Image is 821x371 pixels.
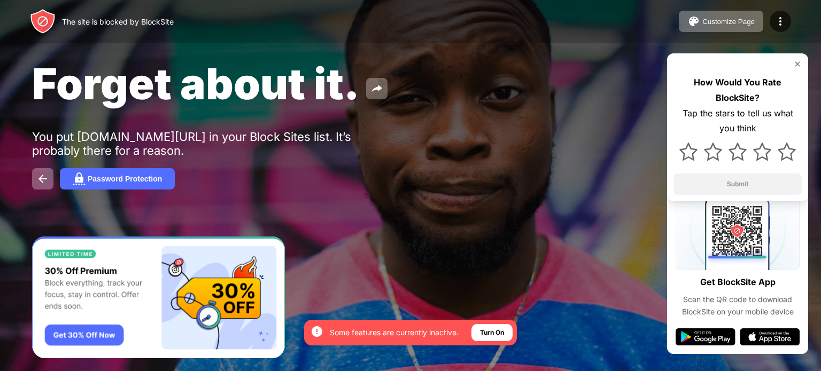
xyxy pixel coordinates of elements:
[36,172,49,185] img: back.svg
[370,82,383,95] img: share.svg
[740,328,800,345] img: app-store.svg
[673,106,802,137] div: Tap the stars to tell us what you think
[729,143,747,161] img: star.svg
[702,18,755,26] div: Customize Page
[774,15,787,28] img: menu-icon.svg
[687,15,700,28] img: pallet.svg
[673,173,802,195] button: Submit
[676,294,800,318] div: Scan the QR code to download BlockSite on your mobile device
[73,172,86,185] img: password.svg
[60,168,175,190] button: Password Protection
[793,60,802,68] img: rate-us-close.svg
[676,328,735,345] img: google-play.svg
[679,11,763,32] button: Customize Page
[88,175,162,183] div: Password Protection
[32,130,362,157] div: You put [DOMAIN_NAME][URL] in your Block Sites list. It’s probably there for a reason.
[62,17,174,26] div: The site is blocked by BlockSite
[30,9,56,34] img: header-logo.svg
[32,58,360,109] span: Forget about it.
[673,75,802,106] div: How Would You Rate BlockSite?
[778,143,796,161] img: star.svg
[480,327,504,338] div: Turn On
[311,325,323,338] img: error-circle-white.svg
[700,274,776,290] div: Get BlockSite App
[753,143,771,161] img: star.svg
[32,236,285,359] iframe: Banner
[679,143,698,161] img: star.svg
[704,143,722,161] img: star.svg
[330,327,459,338] div: Some features are currently inactive.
